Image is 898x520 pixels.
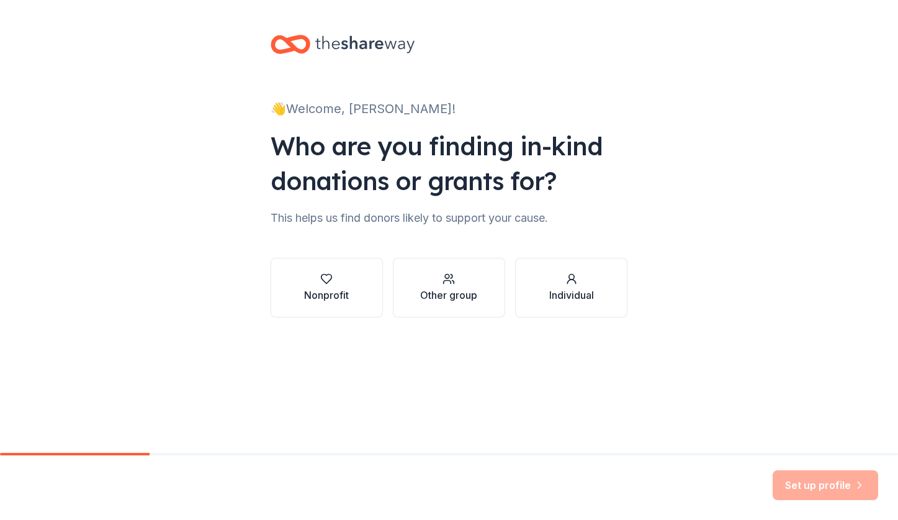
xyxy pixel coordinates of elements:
div: Individual [549,288,594,303]
div: Other group [420,288,477,303]
div: Who are you finding in-kind donations or grants for? [271,129,628,198]
div: 👋 Welcome, [PERSON_NAME]! [271,99,628,119]
button: Individual [515,258,627,317]
button: Nonprofit [271,258,383,317]
div: Nonprofit [304,288,349,303]
div: This helps us find donors likely to support your cause. [271,208,628,228]
button: Other group [393,258,505,317]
